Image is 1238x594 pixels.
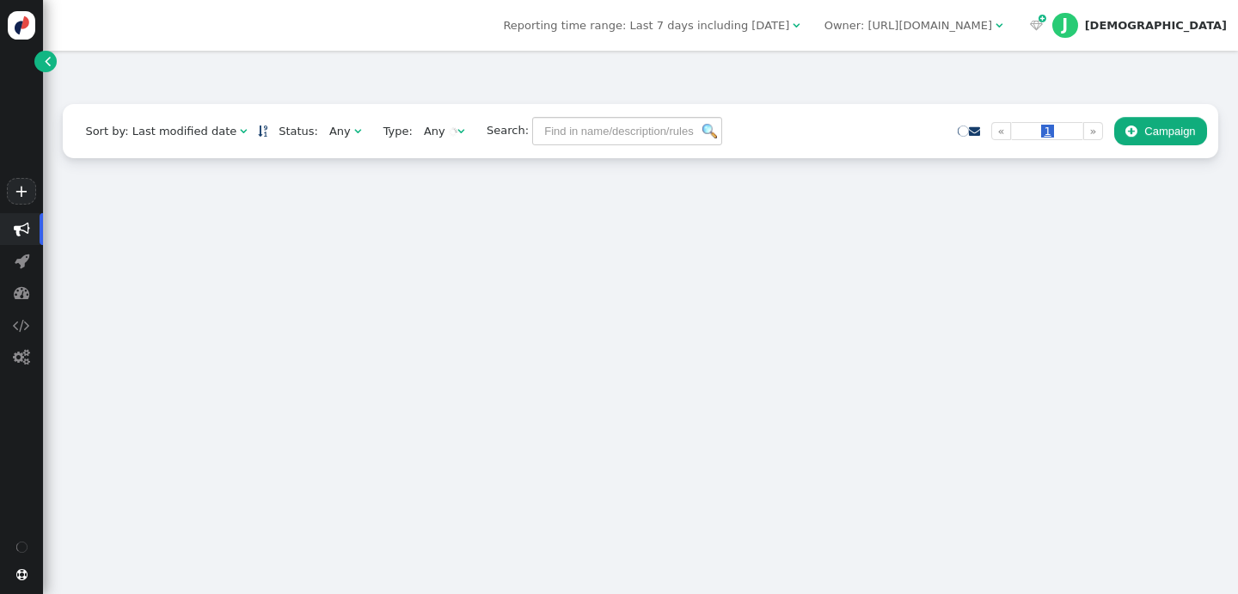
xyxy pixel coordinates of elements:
a: » [1083,122,1103,141]
span:  [45,52,51,70]
a:  [258,125,267,138]
span:  [793,20,800,31]
span:  [996,20,1002,31]
span:  [14,285,30,301]
img: loading.gif [449,127,457,136]
span:  [13,349,30,365]
span: Reporting time range: Last 7 days including [DATE] [503,19,789,32]
div: [DEMOGRAPHIC_DATA] [1085,19,1227,33]
span:  [1125,125,1137,138]
a: « [991,122,1011,141]
div: Sort by: Last modified date [85,123,236,140]
span:  [457,126,464,137]
div: J [1052,13,1078,39]
button: Campaign [1114,117,1207,146]
img: icon_search.png [702,124,717,138]
span:  [354,126,361,137]
span: Sorted in descending order [258,126,267,137]
div: Owner: [URL][DOMAIN_NAME] [824,17,992,34]
span:  [15,253,29,269]
span: 1 [1041,125,1053,138]
span:  [1030,20,1043,31]
span:  [240,126,247,137]
div: Any [329,123,351,140]
span:  [16,569,28,580]
span:  [13,317,30,334]
a: + [7,178,36,205]
a:   [1027,17,1047,34]
span:  [14,221,30,237]
img: logo-icon.svg [8,11,36,40]
div: Any [424,123,445,140]
a:  [34,51,56,72]
a:  [969,125,980,138]
input: Find in name/description/rules [532,117,722,146]
span: Search: [475,124,529,137]
span:  [969,126,980,137]
span: Type: [372,123,413,140]
span:  [1039,12,1046,26]
span: Status: [267,123,318,140]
